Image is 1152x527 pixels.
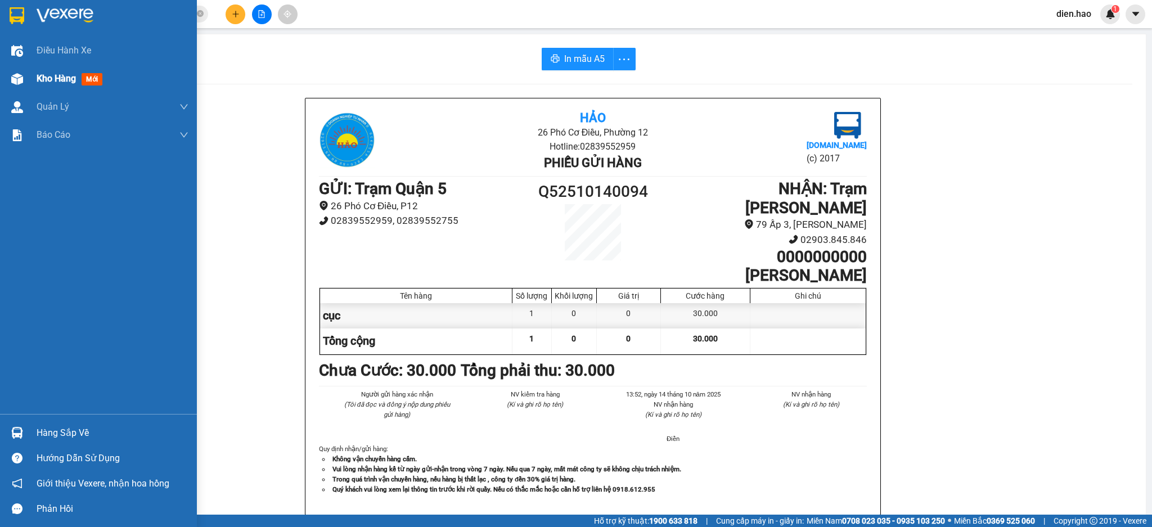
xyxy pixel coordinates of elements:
h1: 0000000000 [661,247,867,267]
span: down [179,130,188,139]
span: close-circle [197,10,204,17]
img: warehouse-icon [11,427,23,439]
i: (Tôi đã đọc và đồng ý nộp dung phiếu gửi hàng) [344,400,450,418]
img: warehouse-icon [11,101,23,113]
b: Chưa Cước : 30.000 [319,361,456,380]
li: 02839552959, 02839552755 [319,213,524,228]
li: 79 Ấp 3, [PERSON_NAME] [661,217,867,232]
b: Phiếu gửi hàng [544,156,642,170]
span: printer [551,54,560,65]
li: NV kiểm tra hàng [480,389,591,399]
b: GỬI : Trạm Quận 5 [319,179,447,198]
strong: Quý khách vui lòng xem lại thông tin trước khi rời quầy. Nếu có thắc mắc hoặc cần hỗ trợ liên hệ ... [332,485,655,493]
div: cục [320,303,512,328]
h1: Q52510140094 [524,179,661,204]
span: 0 [626,334,631,343]
span: phone [789,235,798,244]
b: [DOMAIN_NAME] [807,141,867,150]
strong: 0369 525 060 [987,516,1035,525]
h1: [PERSON_NAME] [661,266,867,285]
span: plus [232,10,240,18]
button: more [613,48,636,70]
span: Báo cáo [37,128,70,142]
span: Hỗ trợ kỹ thuật: [594,515,697,527]
b: Hảo [580,111,606,125]
span: ⚪️ [948,519,951,523]
sup: 1 [1111,5,1119,13]
b: Tổng phải thu: 30.000 [461,361,615,380]
span: notification [12,478,22,489]
div: 0 [597,303,661,328]
span: 30.000 [693,334,718,343]
div: Ghi chú [753,291,863,300]
div: Quy định nhận/gửi hàng : [319,444,867,494]
span: caret-down [1131,9,1141,19]
div: Cước hàng [664,291,747,300]
div: 30.000 [661,303,750,328]
span: file-add [258,10,265,18]
span: 1 [529,334,534,343]
li: NV nhận hàng [618,399,729,409]
div: Hàng sắp về [37,425,188,442]
li: 02903.845.846 [661,232,867,247]
img: logo.jpg [319,112,375,168]
i: (Kí và ghi rõ họ tên) [783,400,839,408]
li: Điền [618,434,729,444]
div: Khối lượng [555,291,593,300]
img: warehouse-icon [11,45,23,57]
span: | [1043,515,1045,527]
strong: Trong quá trình vận chuyển hàng, nếu hàng bị thất lạc , công ty đền 30% giá trị hàng. [332,475,575,483]
span: Miền Bắc [954,515,1035,527]
span: Cung cấp máy in - giấy in: [716,515,804,527]
li: 26 Phó Cơ Điều, P12 [319,199,524,214]
div: Hướng dẫn sử dụng [37,450,188,467]
li: (c) 2017 [807,151,867,165]
div: Số lượng [515,291,548,300]
button: file-add [252,4,272,24]
button: printerIn mẫu A5 [542,48,614,70]
span: Tổng cộng [323,334,375,348]
span: phone [319,216,328,226]
strong: Không vận chuyển hàng cấm. [332,455,417,463]
span: 1 [1113,5,1117,13]
span: down [179,102,188,111]
span: environment [319,201,328,210]
span: aim [283,10,291,18]
img: solution-icon [11,129,23,141]
span: mới [82,73,102,85]
span: Điều hành xe [37,43,91,57]
span: In mẫu A5 [564,52,605,66]
li: 13:52, ngày 14 tháng 10 năm 2025 [618,389,729,399]
span: more [614,52,635,66]
span: dien.hao [1047,7,1100,21]
strong: 0708 023 035 - 0935 103 250 [842,516,945,525]
img: icon-new-feature [1105,9,1115,19]
button: caret-down [1126,4,1145,24]
span: environment [744,219,754,229]
div: Giá trị [600,291,658,300]
span: | [706,515,708,527]
span: message [12,503,22,514]
div: Phản hồi [37,501,188,517]
img: warehouse-icon [11,73,23,85]
span: close-circle [197,9,204,20]
span: 0 [571,334,576,343]
span: question-circle [12,453,22,463]
li: 26 Phó Cơ Điều, Phường 12 [410,125,775,139]
div: 0 [552,303,597,328]
span: Kho hàng [37,73,76,84]
div: Tên hàng [323,291,509,300]
strong: Vui lòng nhận hàng kể từ ngày gửi-nhận trong vòng 7 ngày. Nếu qua 7 ngày, mất mát công ty sẽ khôn... [332,465,681,473]
span: Miền Nam [807,515,945,527]
i: (Kí và ghi rõ họ tên) [645,411,701,418]
div: 1 [512,303,552,328]
li: Hotline: 02839552959 [410,139,775,154]
img: logo-vxr [10,7,24,24]
strong: 1900 633 818 [649,516,697,525]
img: logo.jpg [834,112,861,139]
b: NHẬN : Trạm [PERSON_NAME] [745,179,867,217]
span: Quản Lý [37,100,69,114]
span: copyright [1090,517,1097,525]
i: (Kí và ghi rõ họ tên) [507,400,563,408]
span: Giới thiệu Vexere, nhận hoa hồng [37,476,169,490]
